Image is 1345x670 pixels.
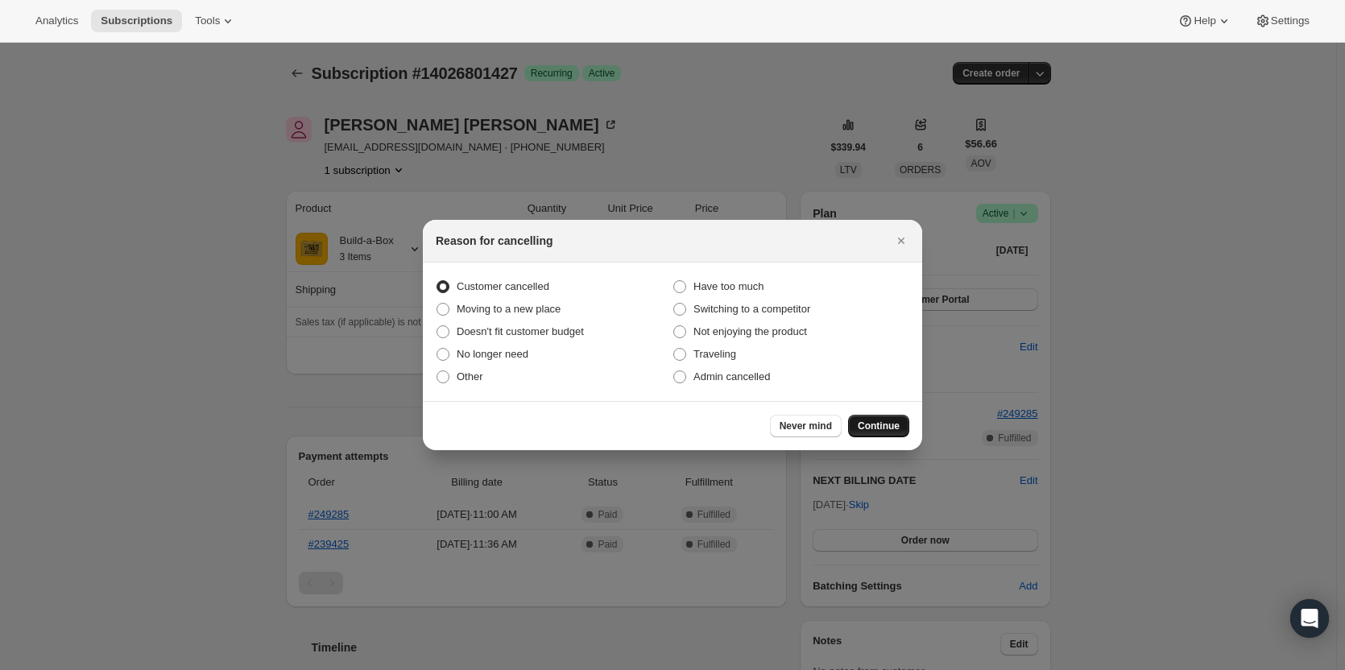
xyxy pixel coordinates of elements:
span: Not enjoying the product [693,325,807,337]
button: Continue [848,415,909,437]
button: Help [1168,10,1241,32]
button: Settings [1245,10,1319,32]
button: Tools [185,10,246,32]
span: Moving to a new place [457,303,561,315]
span: Admin cancelled [693,370,770,383]
span: Customer cancelled [457,280,549,292]
span: Doesn't fit customer budget [457,325,584,337]
button: Subscriptions [91,10,182,32]
span: Subscriptions [101,14,172,27]
div: Open Intercom Messenger [1290,599,1329,638]
span: Continue [858,420,900,432]
button: Never mind [770,415,842,437]
span: Traveling [693,348,736,360]
span: No longer need [457,348,528,360]
span: Other [457,370,483,383]
span: Tools [195,14,220,27]
span: Switching to a competitor [693,303,810,315]
span: Help [1194,14,1215,27]
span: Settings [1271,14,1310,27]
span: Never mind [780,420,832,432]
button: Analytics [26,10,88,32]
button: Close [890,230,913,252]
span: Analytics [35,14,78,27]
span: Have too much [693,280,764,292]
h2: Reason for cancelling [436,233,552,249]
